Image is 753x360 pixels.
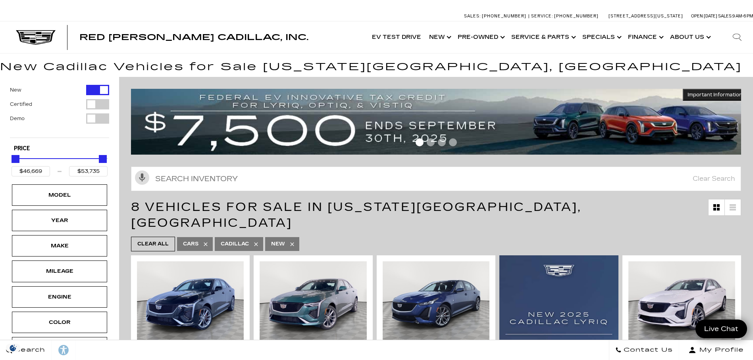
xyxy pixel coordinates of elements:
span: Service: [531,13,553,19]
svg: Click to toggle on voice search [135,170,149,185]
div: Filter by Vehicle Type [10,85,109,138]
input: Search Inventory [131,167,741,191]
div: Maximum Price [99,155,107,163]
div: MakeMake [12,235,107,257]
span: My Profile [696,345,744,356]
span: 8 Vehicles for Sale in [US_STATE][GEOGRAPHIC_DATA], [GEOGRAPHIC_DATA] [131,200,582,230]
div: Make [40,241,79,250]
button: Open user profile menu [679,340,753,360]
input: Maximum [69,166,108,176]
div: Engine [40,293,79,301]
div: BodystyleBodystyle [12,337,107,358]
h5: Price [14,145,105,152]
span: [PHONE_NUMBER] [554,13,599,19]
span: Go to slide 2 [427,138,435,146]
img: 2024 Cadillac CT4 Sport [137,261,244,341]
div: MileageMileage [12,260,107,282]
a: Live Chat [695,320,747,338]
div: Model [40,191,79,199]
img: vrp-tax-ending-august-version [131,89,747,155]
span: Cadillac [221,239,249,249]
section: Click to Open Cookie Consent Modal [4,344,22,352]
div: Price [12,152,108,176]
label: Demo [10,115,25,123]
img: 2025 Cadillac CT4 Sport [260,261,366,341]
span: Clear All [137,239,169,249]
div: Color [40,318,79,327]
span: Open [DATE] [691,13,717,19]
a: Sales: [PHONE_NUMBER] [464,14,528,18]
a: Contact Us [609,340,679,360]
button: Important Information [683,89,747,101]
span: Cars [183,239,198,249]
span: Sales: [718,13,732,19]
span: Go to slide 4 [449,138,457,146]
div: EngineEngine [12,286,107,308]
img: 2024 Cadillac CT5 Sport [383,261,489,341]
a: About Us [666,21,713,53]
a: New [425,21,454,53]
span: Red [PERSON_NAME] Cadillac, Inc. [79,33,308,42]
a: Finance [624,21,666,53]
img: 2025 Cadillac CT4 Sport [628,261,735,341]
a: Service: [PHONE_NUMBER] [528,14,601,18]
a: Specials [578,21,624,53]
span: Sales: [464,13,481,19]
span: New [271,239,285,249]
span: Search [12,345,45,356]
a: [STREET_ADDRESS][US_STATE] [609,13,683,19]
input: Minimum [12,166,50,176]
span: Important Information [688,92,742,98]
a: Service & Parts [507,21,578,53]
a: Pre-Owned [454,21,507,53]
a: EV Test Drive [368,21,425,53]
div: Minimum Price [12,155,19,163]
span: Go to slide 1 [416,138,424,146]
span: Contact Us [622,345,673,356]
img: Cadillac Dark Logo with Cadillac White Text [16,30,56,45]
label: Certified [10,100,32,108]
div: ColorColor [12,312,107,333]
span: Go to slide 3 [438,138,446,146]
span: 9 AM-6 PM [732,13,753,19]
a: Red [PERSON_NAME] Cadillac, Inc. [79,33,308,41]
label: New [10,86,21,94]
img: Opt-Out Icon [4,344,22,352]
div: ModelModel [12,184,107,206]
span: [PHONE_NUMBER] [482,13,526,19]
div: Year [40,216,79,225]
div: YearYear [12,210,107,231]
span: Live Chat [700,324,742,333]
div: Mileage [40,267,79,276]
